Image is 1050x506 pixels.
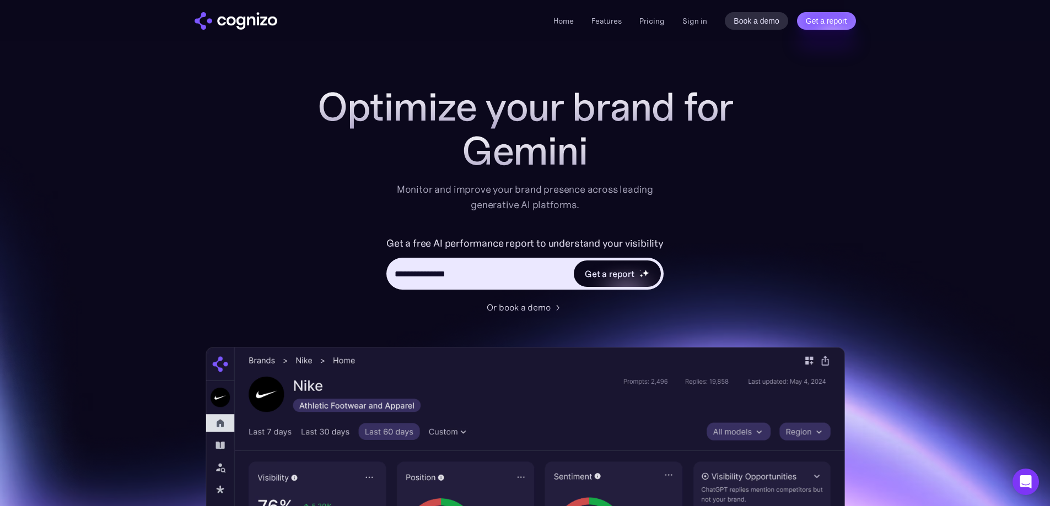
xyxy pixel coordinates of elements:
[639,274,643,278] img: star
[797,12,856,30] a: Get a report
[725,12,788,30] a: Book a demo
[639,270,641,271] img: star
[1013,469,1039,495] div: Open Intercom Messenger
[195,12,277,30] img: cognizo logo
[553,16,574,26] a: Home
[639,16,665,26] a: Pricing
[585,267,634,280] div: Get a report
[487,301,564,314] a: Or book a demo
[305,129,746,173] div: Gemini
[642,269,649,276] img: star
[305,85,746,129] h1: Optimize your brand for
[591,16,622,26] a: Features
[487,301,551,314] div: Or book a demo
[682,14,707,28] a: Sign in
[573,259,662,288] a: Get a reportstarstarstar
[386,235,664,295] form: Hero URL Input Form
[386,235,664,252] label: Get a free AI performance report to understand your visibility
[195,12,277,30] a: home
[390,182,661,213] div: Monitor and improve your brand presence across leading generative AI platforms.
